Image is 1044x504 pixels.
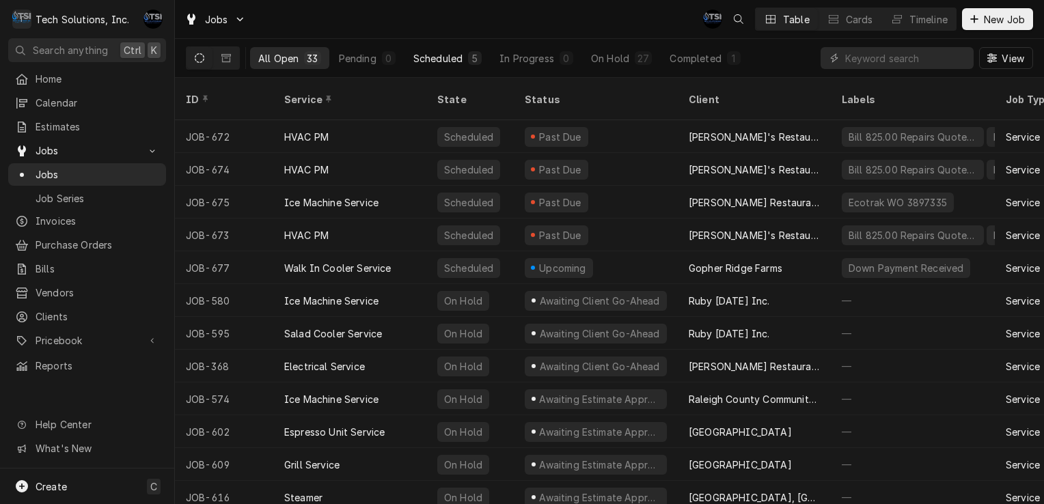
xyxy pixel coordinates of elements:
div: 33 [307,51,318,66]
span: Invoices [36,214,159,228]
div: Tech Solutions, Inc.'s Avatar [12,10,31,29]
div: Timeline [909,12,948,27]
div: Scheduled [443,228,495,242]
div: [PERSON_NAME] Restaurant Group [689,359,820,374]
a: Bills [8,257,166,280]
div: 0 [385,51,393,66]
div: Service [1006,195,1040,210]
div: Down Payment Received [847,261,965,275]
span: Pricebook [36,333,139,348]
span: Search anything [33,43,108,57]
div: HVAC PM [284,130,329,144]
div: — [831,448,995,481]
span: Bills [36,262,159,276]
div: 5 [471,51,479,66]
div: Tech Solutions, Inc. [36,12,129,27]
div: Service [1006,294,1040,308]
div: — [831,284,995,317]
div: Labels [842,92,984,107]
div: Client [689,92,817,107]
div: Bill 825.00 Repairs Quoted Seperately [847,228,978,242]
a: Jobs [8,163,166,186]
div: — [831,382,995,415]
div: All Open [258,51,299,66]
span: Ctrl [124,43,141,57]
div: Awaiting Client Go-Ahead [538,326,661,341]
div: In Progress [499,51,554,66]
div: Service [284,92,413,107]
div: [PERSON_NAME]'s Restaurants, LLC [689,130,820,144]
div: Scheduled [443,195,495,210]
span: K [151,43,157,57]
span: Jobs [36,143,139,158]
div: Ruby [DATE] Inc. [689,326,770,341]
div: Salad Cooler Service [284,326,382,341]
div: [GEOGRAPHIC_DATA] [689,458,792,472]
div: Service [1006,261,1040,275]
div: JOB-674 [175,153,273,186]
div: AF [703,10,722,29]
div: Bill 825.00 Repairs Quoted Seperately [847,130,978,144]
a: Go to Pricebook [8,329,166,352]
div: HVAC PM [284,228,329,242]
div: Pending [339,51,376,66]
div: Service [1006,326,1040,341]
a: Estimates [8,115,166,138]
span: New Job [981,12,1028,27]
span: What's New [36,441,158,456]
a: Invoices [8,210,166,232]
div: Espresso Unit Service [284,425,385,439]
a: Go to What's New [8,437,166,460]
div: HVAC PM [284,163,329,177]
div: JOB-595 [175,317,273,350]
a: Go to Jobs [8,139,166,162]
div: JOB-368 [175,350,273,382]
a: Go to Jobs [179,8,251,31]
a: Job Series [8,187,166,210]
span: Help Center [36,417,158,432]
div: JOB-675 [175,186,273,219]
div: Grill Service [284,458,340,472]
div: Past Due [538,228,583,242]
a: Reports [8,354,166,377]
div: [PERSON_NAME]'s Restaurants, LLC [689,163,820,177]
span: View [999,51,1027,66]
div: On Hold [591,51,629,66]
div: Electrical Service [284,359,365,374]
div: JOB-673 [175,219,273,251]
div: Ice Machine Service [284,195,379,210]
div: Service [1006,163,1040,177]
div: Austin Fox's Avatar [703,10,722,29]
div: Ice Machine Service [284,392,379,406]
div: Service [1006,425,1040,439]
div: 27 [637,51,649,66]
span: Clients [36,309,159,324]
span: Reports [36,359,159,373]
div: On Hold [443,294,484,308]
div: Cards [846,12,873,27]
div: Scheduled [413,51,463,66]
span: Home [36,72,159,86]
span: Jobs [36,167,159,182]
div: Awaiting Estimate Approval [538,392,661,406]
div: Austin Fox's Avatar [143,10,163,29]
span: Purchase Orders [36,238,159,252]
div: Gopher Ridge Farms [689,261,782,275]
div: JOB-672 [175,120,273,153]
div: State [437,92,503,107]
div: Bill 825.00 Repairs Quoted Seperately [847,163,978,177]
a: Home [8,68,166,90]
a: Vendors [8,281,166,304]
div: On Hold [443,392,484,406]
a: Purchase Orders [8,234,166,256]
div: Ecotrak WO 3897335 [847,195,948,210]
div: JOB-609 [175,448,273,481]
div: Past Due [538,130,583,144]
input: Keyword search [845,47,967,69]
div: Raleigh County Community Action Association [689,392,820,406]
div: Completed [670,51,721,66]
div: — [831,415,995,448]
a: Calendar [8,92,166,114]
div: Scheduled [443,261,495,275]
div: Table [783,12,810,27]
